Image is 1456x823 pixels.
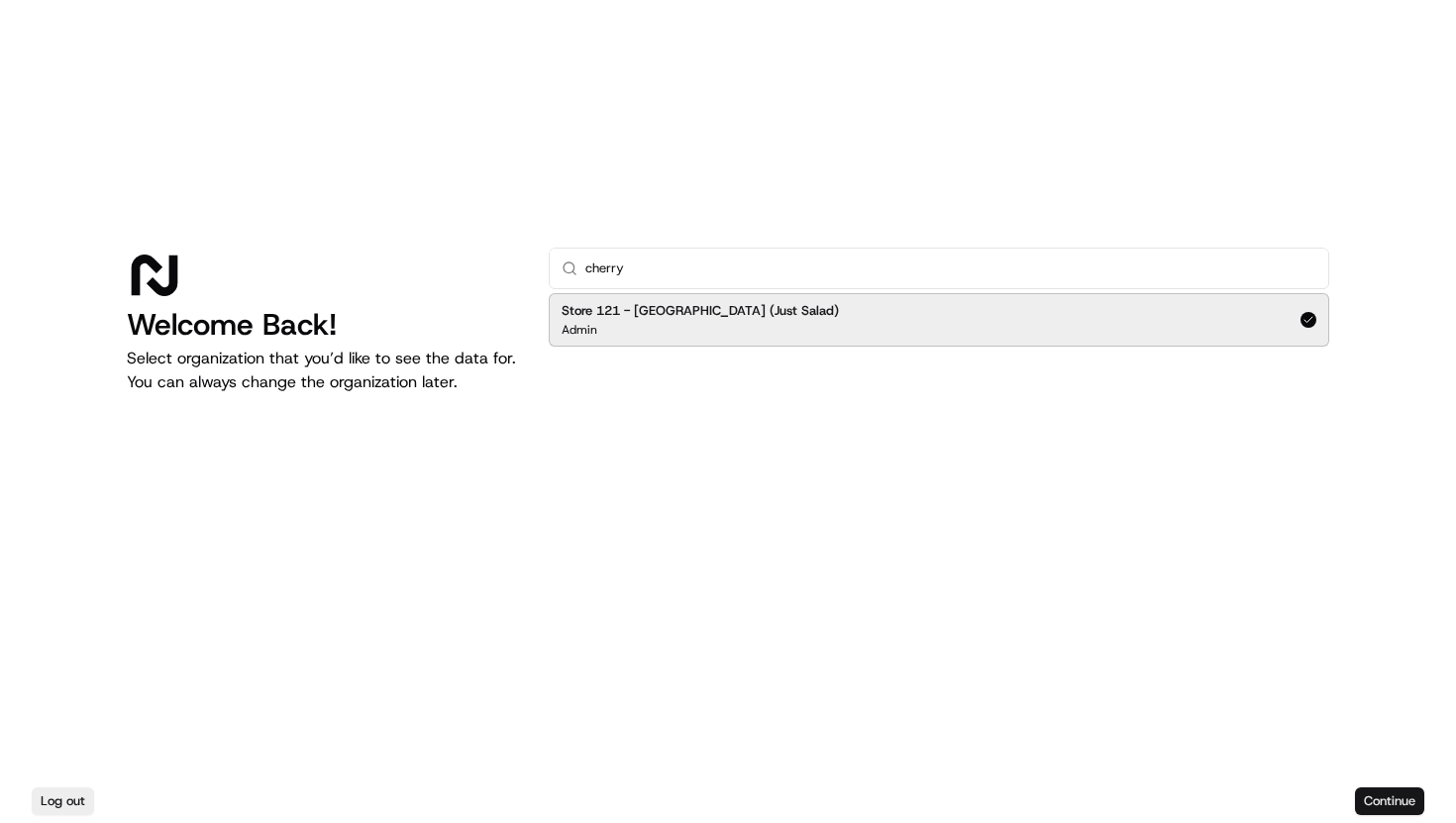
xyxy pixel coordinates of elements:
[1355,787,1424,815] button: Continue
[562,322,597,338] p: Admin
[127,347,517,394] p: Select organization that you’d like to see the data for. You can always change the organization l...
[127,307,517,343] h1: Welcome Back!
[562,302,839,320] h2: Store 121 - [GEOGRAPHIC_DATA] (Just Salad)
[549,289,1329,351] div: Suggestions
[585,249,1316,288] input: Type to search...
[32,787,94,815] button: Log out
